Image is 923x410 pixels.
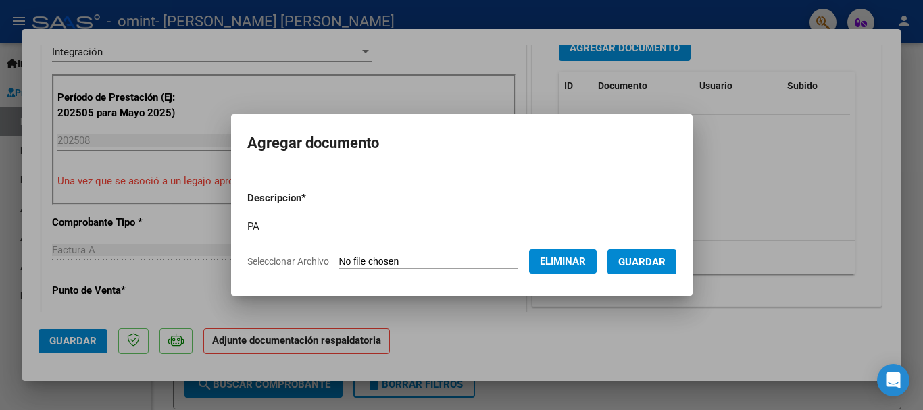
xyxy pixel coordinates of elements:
h2: Agregar documento [247,130,676,156]
button: Guardar [607,249,676,274]
button: Eliminar [529,249,597,274]
p: Descripcion [247,190,376,206]
div: Open Intercom Messenger [877,364,909,396]
span: Guardar [618,256,666,268]
span: Seleccionar Archivo [247,256,329,267]
span: Eliminar [540,255,586,267]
